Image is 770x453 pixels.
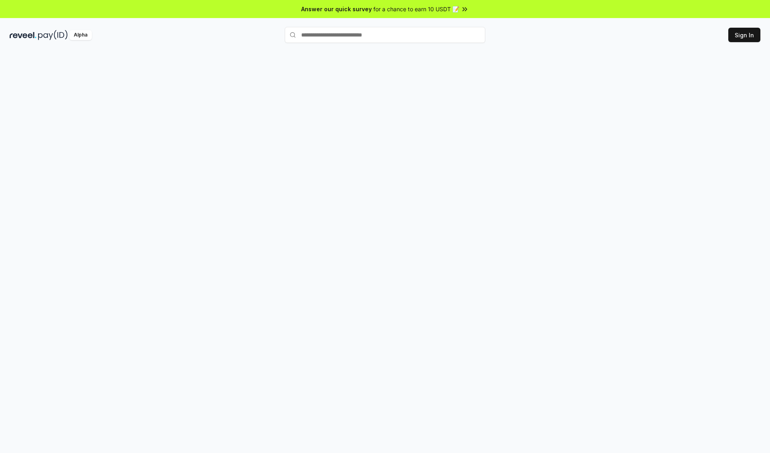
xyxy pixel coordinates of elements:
span: Answer our quick survey [301,5,372,13]
span: for a chance to earn 10 USDT 📝 [373,5,459,13]
div: Alpha [69,30,92,40]
button: Sign In [728,28,760,42]
img: reveel_dark [10,30,36,40]
img: pay_id [38,30,68,40]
